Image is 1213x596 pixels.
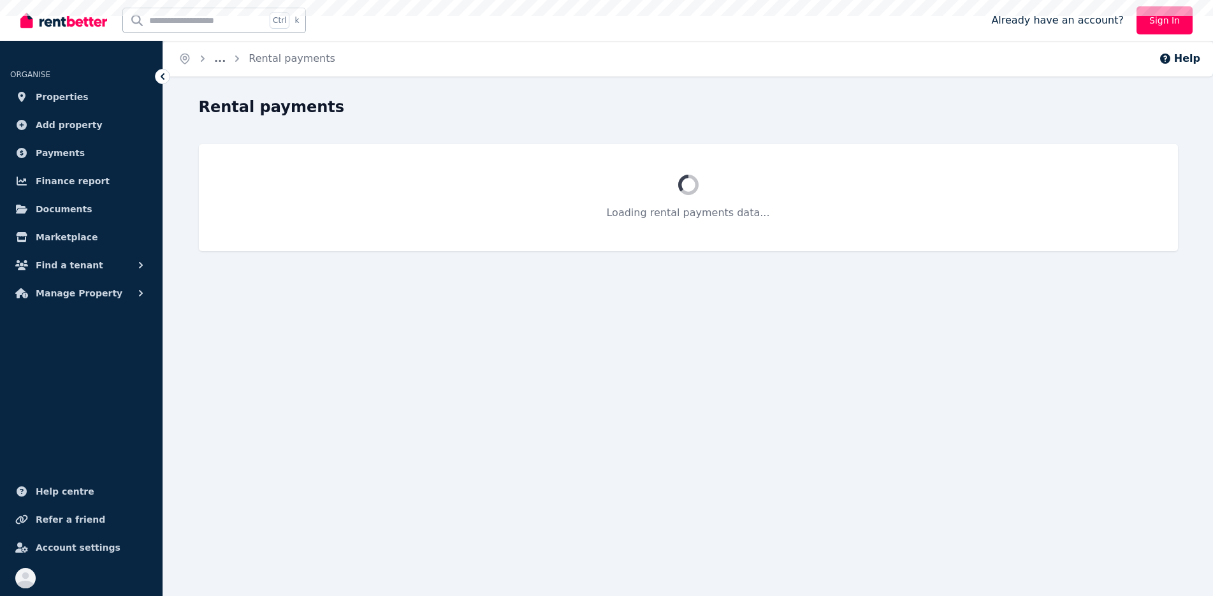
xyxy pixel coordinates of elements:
[10,112,152,138] a: Add property
[294,15,299,25] span: k
[36,512,105,527] span: Refer a friend
[10,507,152,532] a: Refer a friend
[270,12,289,29] span: Ctrl
[10,140,152,166] a: Payments
[229,205,1147,221] p: Loading rental payments data...
[1159,51,1200,66] button: Help
[36,286,122,301] span: Manage Property
[10,280,152,306] button: Manage Property
[10,84,152,110] a: Properties
[36,540,120,555] span: Account settings
[36,201,92,217] span: Documents
[10,168,152,194] a: Finance report
[36,229,98,245] span: Marketplace
[36,145,85,161] span: Payments
[1137,6,1193,34] a: Sign In
[214,52,226,64] a: ...
[10,70,50,79] span: ORGANISE
[36,484,94,499] span: Help centre
[10,479,152,504] a: Help centre
[10,252,152,278] button: Find a tenant
[36,258,103,273] span: Find a tenant
[991,13,1124,28] span: Already have an account?
[10,224,152,250] a: Marketplace
[36,89,89,105] span: Properties
[20,11,107,30] img: RentBetter
[163,41,351,76] nav: Breadcrumb
[199,97,345,117] h1: Rental payments
[36,173,110,189] span: Finance report
[249,52,335,64] a: Rental payments
[10,196,152,222] a: Documents
[36,117,103,133] span: Add property
[10,535,152,560] a: Account settings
